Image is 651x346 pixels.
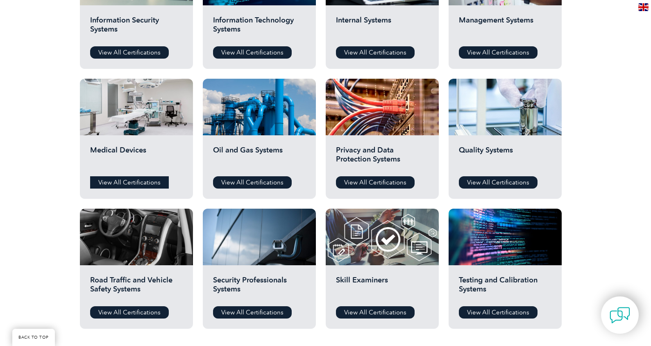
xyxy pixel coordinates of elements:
a: View All Certifications [213,306,292,319]
h2: Road Traffic and Vehicle Safety Systems [90,275,183,300]
h2: Skill Examiners [336,275,429,300]
img: en [638,3,649,11]
h2: Security Professionals Systems [213,275,306,300]
h2: Information Security Systems [90,16,183,40]
h2: Internal Systems [336,16,429,40]
a: View All Certifications [90,306,169,319]
a: View All Certifications [213,46,292,59]
a: BACK TO TOP [12,329,55,346]
a: View All Certifications [90,176,169,189]
a: View All Certifications [336,176,415,189]
a: View All Certifications [459,176,538,189]
h2: Privacy and Data Protection Systems [336,146,429,170]
img: contact-chat.png [610,305,630,326]
h2: Medical Devices [90,146,183,170]
h2: Management Systems [459,16,551,40]
a: View All Certifications [336,46,415,59]
a: View All Certifications [213,176,292,189]
h2: Testing and Calibration Systems [459,275,551,300]
a: View All Certifications [90,46,169,59]
h2: Information Technology Systems [213,16,306,40]
a: View All Certifications [459,306,538,319]
h2: Quality Systems [459,146,551,170]
h2: Oil and Gas Systems [213,146,306,170]
a: View All Certifications [459,46,538,59]
a: View All Certifications [336,306,415,319]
